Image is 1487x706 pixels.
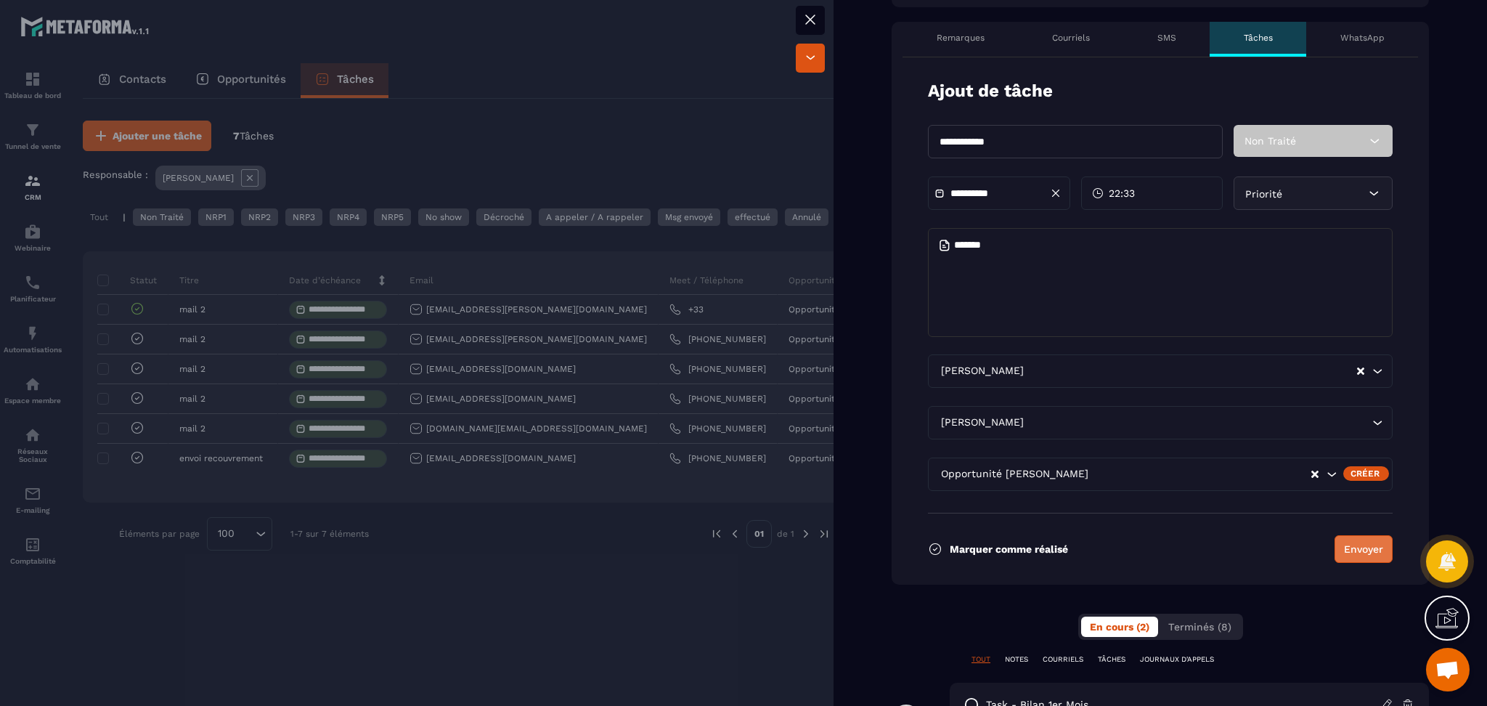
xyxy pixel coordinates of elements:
[1027,415,1369,431] input: Search for option
[937,363,1027,379] span: [PERSON_NAME]
[1357,366,1364,377] button: Clear Selected
[971,654,990,665] p: TOUT
[1098,654,1125,665] p: TÂCHES
[1244,135,1296,147] span: Non Traité
[1090,621,1149,633] span: En cours (2)
[1157,32,1176,44] p: SMS
[928,354,1393,388] div: Search for option
[1091,466,1310,482] input: Search for option
[1311,469,1319,480] button: Clear Selected
[928,79,1053,103] p: Ajout de tâche
[1043,654,1083,665] p: COURRIELS
[1426,648,1470,691] a: Ouvrir le chat
[928,458,1393,491] div: Search for option
[1245,188,1282,200] span: Priorité
[1005,654,1028,665] p: NOTES
[1081,617,1158,637] button: En cours (2)
[937,466,1091,482] span: Opportunité [PERSON_NAME]
[1027,363,1356,379] input: Search for option
[1109,186,1135,200] span: 22:33
[937,415,1027,431] span: [PERSON_NAME]
[1052,32,1090,44] p: Courriels
[937,32,985,44] p: Remarques
[1140,654,1214,665] p: JOURNAUX D'APPELS
[1343,466,1389,481] div: Créer
[1335,535,1393,563] button: Envoyer
[1160,617,1240,637] button: Terminés (8)
[1168,621,1231,633] span: Terminés (8)
[1244,32,1273,44] p: Tâches
[950,543,1068,555] p: Marquer comme réalisé
[928,406,1393,439] div: Search for option
[1340,32,1385,44] p: WhatsApp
